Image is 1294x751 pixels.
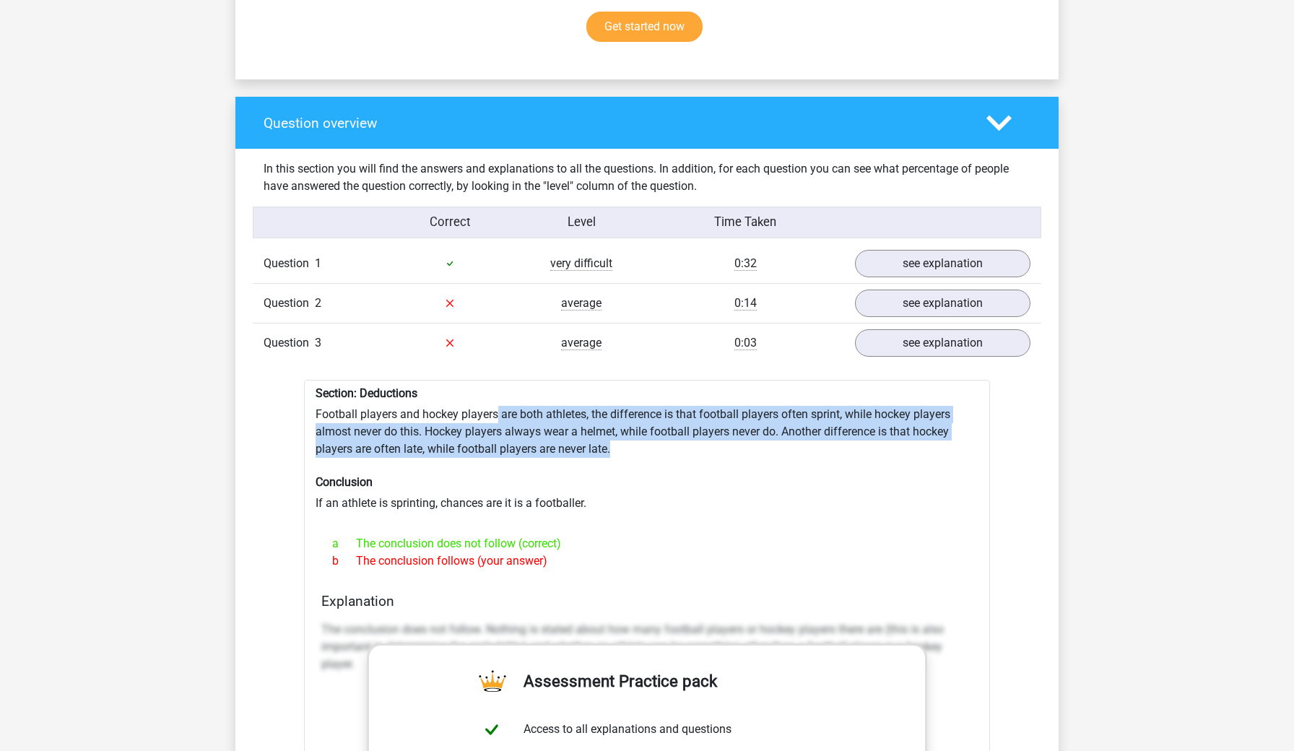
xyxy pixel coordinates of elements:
span: average [561,296,602,311]
h4: Question overview [264,115,965,131]
span: a [332,535,356,552]
div: The conclusion follows (your answer) [321,552,973,570]
div: In this section you will find the answers and explanations to all the questions. In addition, for... [253,160,1041,195]
div: The conclusion does not follow (correct) [321,535,973,552]
div: Level [516,213,647,231]
div: Correct [385,213,516,231]
span: average [561,336,602,350]
span: 1 [315,256,321,270]
span: Question [264,255,315,272]
span: Question [264,295,315,312]
span: 0:03 [734,336,757,350]
span: b [332,552,356,570]
span: very difficult [550,256,612,271]
span: Question [264,334,315,352]
a: Get started now [586,12,703,42]
a: see explanation [855,290,1030,317]
span: 0:32 [734,256,757,271]
p: The conclusion does not follow. Nothing is stated about how many football players or hockey playe... [321,621,973,673]
span: 3 [315,336,321,350]
a: see explanation [855,250,1030,277]
span: 2 [315,296,321,310]
h4: Explanation [321,593,973,609]
h6: Conclusion [316,475,978,489]
div: Time Taken [647,213,844,231]
a: see explanation [855,329,1030,357]
span: 0:14 [734,296,757,311]
h6: Section: Deductions [316,386,978,400]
